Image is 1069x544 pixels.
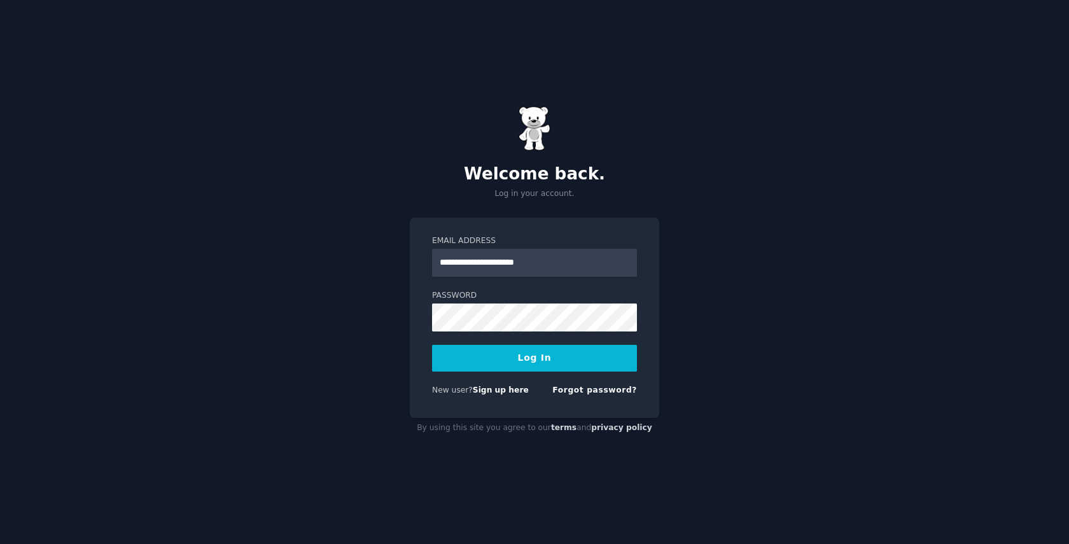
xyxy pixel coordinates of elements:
[410,164,659,185] h2: Welcome back.
[432,345,637,372] button: Log In
[473,386,529,394] a: Sign up here
[432,235,637,247] label: Email Address
[551,423,576,432] a: terms
[432,290,637,302] label: Password
[432,386,473,394] span: New user?
[519,106,550,151] img: Gummy Bear
[591,423,652,432] a: privacy policy
[552,386,637,394] a: Forgot password?
[410,418,659,438] div: By using this site you agree to our and
[410,188,659,200] p: Log in your account.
